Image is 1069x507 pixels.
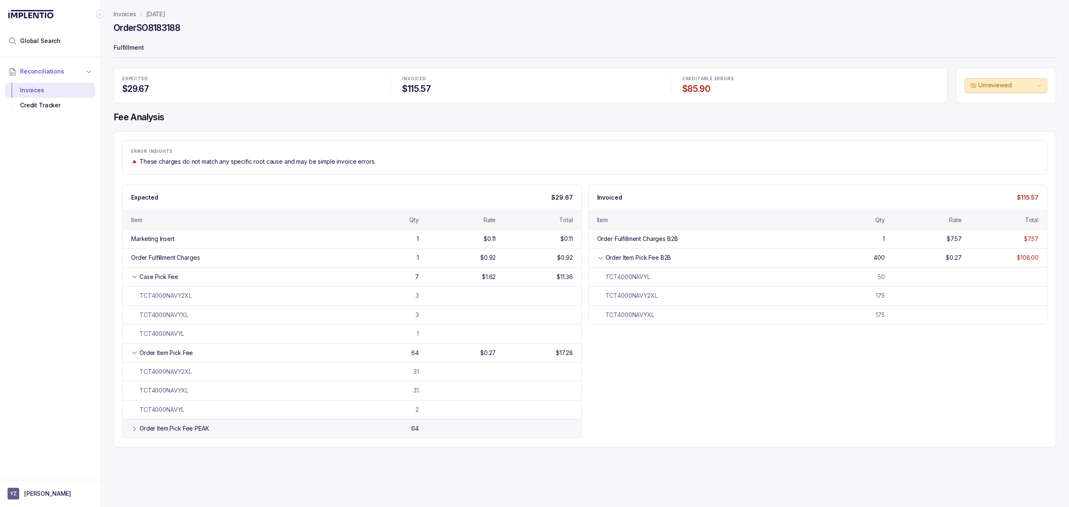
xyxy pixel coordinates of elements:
p: $29.67 [551,193,572,202]
div: $0.11 [484,235,496,243]
div: TCT4000NAVY2XL [131,292,192,300]
div: Order Item Pick Fee [139,349,193,357]
div: TCT4000NAVYL [131,330,184,338]
img: trend image [131,158,138,165]
div: Case Pick Fee [139,273,178,281]
div: $1.62 [482,273,496,281]
a: [DATE] [146,10,165,18]
div: 1 [883,235,885,243]
p: These charges do not match any specific root cause and may be simple invoice errors. [139,157,375,166]
div: Qty [875,216,885,224]
div: Collapse Icon [95,9,105,19]
div: TCT4000NAVYXL [131,386,188,395]
div: TCT4000NAVYXL [597,311,654,319]
div: 31 [413,368,419,376]
div: Qty [409,216,419,224]
div: 400 [874,253,885,262]
div: 2 [415,406,419,414]
div: 64 [411,424,419,433]
h4: $29.67 [122,83,379,95]
div: Item [597,216,608,224]
div: 1 [417,253,419,262]
div: Reconciliations [5,81,95,115]
div: 1 [417,330,419,338]
p: Expected [131,193,158,202]
div: TCT4000NAVY2XL [597,292,658,300]
button: Unreviewed [965,78,1047,93]
nav: breadcrumb [114,10,165,18]
button: User initials[PERSON_NAME] [8,488,93,499]
div: Rate [484,216,496,224]
div: TCT4000NAVYL [131,406,184,414]
div: Marketing Insert [131,235,175,243]
div: 3 [415,311,419,319]
button: Reconciliations [5,62,95,81]
div: $17.28 [556,349,572,357]
div: 175 [876,311,885,319]
span: Reconciliations [20,67,64,76]
p: Invoiced [597,193,622,202]
div: 64 [411,349,419,357]
span: Global Search [20,37,61,45]
div: $0.11 [560,235,572,243]
p: EXPECTED [122,76,379,81]
div: $11.36 [557,273,572,281]
h4: Fee Analysis [114,112,1056,123]
div: Order Fulfillment Charges B2B [597,235,678,243]
div: $108.00 [1017,253,1039,262]
div: $0.27 [480,349,496,357]
div: Item [131,216,142,224]
div: Order Item Pick Fee B2B [605,253,671,262]
h4: Order SO8183188 [114,22,180,34]
p: Fulfillment [114,40,1056,57]
div: $7.57 [1024,235,1039,243]
div: Total [559,216,572,224]
div: Order Fulfillment Charges [131,253,200,262]
div: Order Item Pick Fee PEAK [139,424,209,433]
span: User initials [8,488,19,499]
div: Invoices [12,83,89,98]
div: $7.57 [947,235,961,243]
div: Credit Tracker [12,98,89,113]
p: $115.57 [1017,193,1039,202]
div: $0.92 [557,253,572,262]
div: TCT4000NAVYL [597,273,650,281]
p: ERROR INSIGHTS [131,149,1039,154]
div: Total [1025,216,1039,224]
div: TCT4000NAVYXL [131,311,188,319]
div: Rate [949,216,961,224]
div: 50 [878,273,885,281]
a: Invoices [114,10,136,18]
p: CREDITABLE ERRORS [682,76,939,81]
div: $0.27 [946,253,961,262]
div: 1 [417,235,419,243]
p: Unreviewed [978,81,1035,89]
div: TCT4000NAVY2XL [131,368,192,376]
p: [PERSON_NAME] [24,489,71,498]
div: 175 [876,292,885,300]
div: 7 [415,273,419,281]
h4: $115.57 [402,83,659,95]
div: $0.92 [480,253,496,262]
h4: $85.90 [682,83,939,95]
div: 3 [415,292,419,300]
div: 31 [413,386,419,395]
p: INVOICED [402,76,659,81]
